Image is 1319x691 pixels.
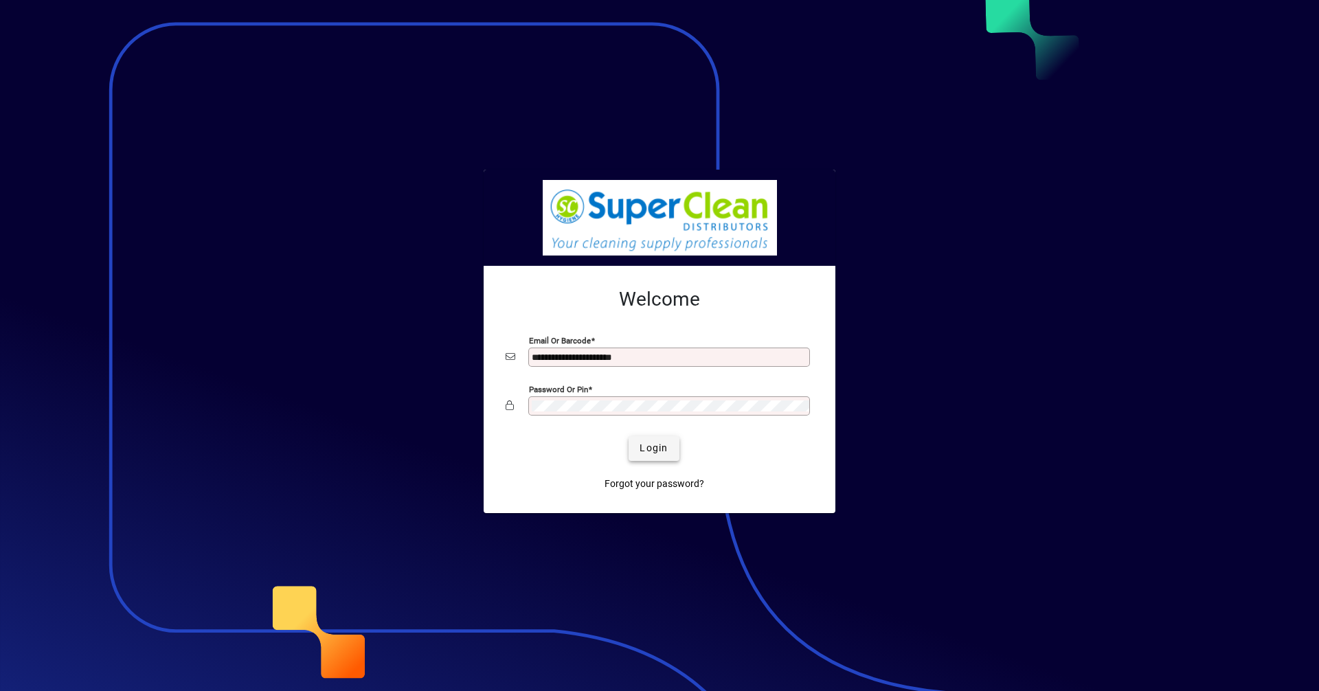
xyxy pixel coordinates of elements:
[640,441,668,455] span: Login
[506,288,813,311] h2: Welcome
[629,436,679,461] button: Login
[529,335,591,345] mat-label: Email or Barcode
[605,477,704,491] span: Forgot your password?
[599,472,710,497] a: Forgot your password?
[529,384,588,394] mat-label: Password or Pin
